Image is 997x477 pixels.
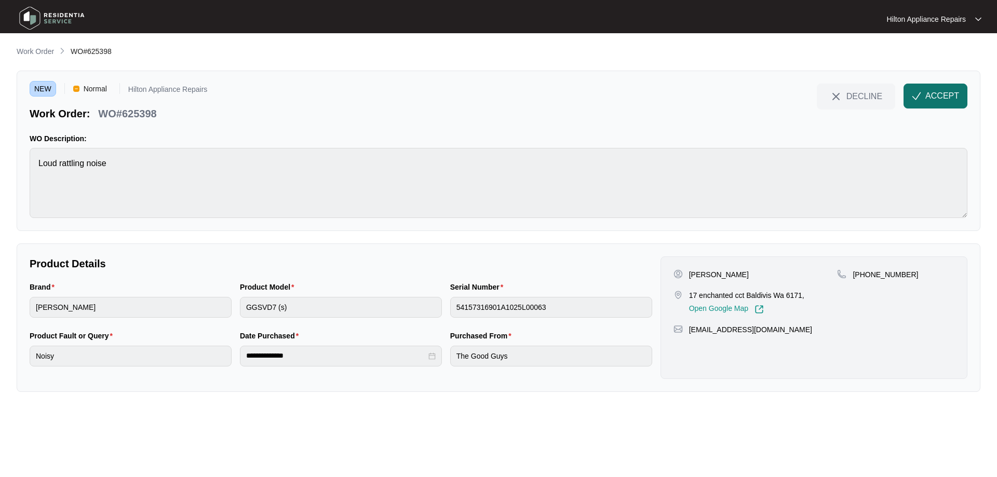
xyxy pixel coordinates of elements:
img: chevron-right [58,47,66,55]
label: Product Fault or Query [30,331,117,341]
img: map-pin [837,269,846,279]
span: ACCEPT [925,90,959,102]
a: Open Google Map [689,305,764,314]
label: Serial Number [450,282,507,292]
input: Serial Number [450,297,652,318]
span: NEW [30,81,56,97]
p: 17 enchanted cct Baldivis Wa 6171, [689,290,804,301]
label: Product Model [240,282,299,292]
input: Product Model [240,297,442,318]
p: Work Order: [30,106,90,121]
label: Brand [30,282,59,292]
span: Normal [79,81,111,97]
input: Product Fault or Query [30,346,232,366]
input: Purchased From [450,346,652,366]
input: Brand [30,297,232,318]
textarea: Loud rattling noise [30,148,967,218]
img: Vercel Logo [73,86,79,92]
a: Work Order [15,46,56,58]
p: [EMAIL_ADDRESS][DOMAIN_NAME] [689,324,812,335]
p: Product Details [30,256,652,271]
label: Purchased From [450,331,516,341]
img: user-pin [673,269,683,279]
p: WO#625398 [98,106,156,121]
p: Hilton Appliance Repairs [886,14,966,24]
label: Date Purchased [240,331,303,341]
img: map-pin [673,324,683,334]
img: check-Icon [912,91,921,101]
img: dropdown arrow [975,17,981,22]
button: check-IconACCEPT [904,84,967,108]
p: Hilton Appliance Repairs [128,86,208,97]
span: WO#625398 [71,47,112,56]
img: map-pin [673,290,683,299]
p: WO Description: [30,133,967,144]
span: DECLINE [846,90,882,102]
p: Work Order [17,46,54,57]
button: close-IconDECLINE [817,84,895,108]
img: residentia service logo [16,3,88,34]
p: [PERSON_NAME] [689,269,749,280]
img: close-Icon [830,90,842,103]
span: [PHONE_NUMBER] [853,270,918,279]
img: Link-External [755,305,764,314]
input: Date Purchased [246,350,426,361]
